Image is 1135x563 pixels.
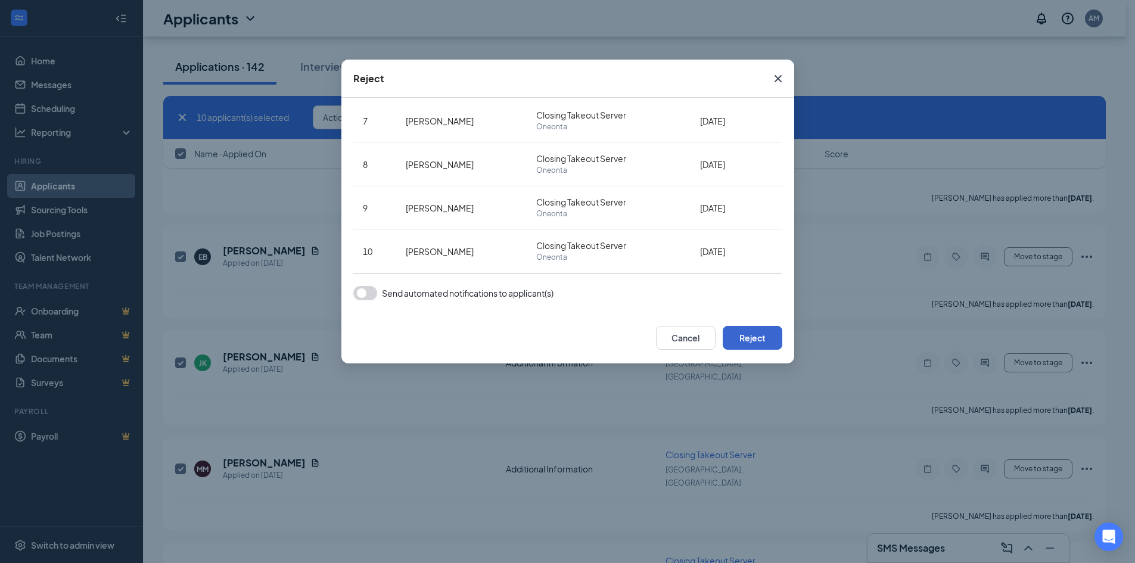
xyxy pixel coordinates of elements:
[536,121,681,133] span: Oneonta
[353,72,384,85] div: Reject
[691,186,782,230] td: [DATE]
[363,203,368,213] span: 9
[363,246,372,257] span: 10
[396,99,527,143] td: [PERSON_NAME]
[656,326,716,350] button: Cancel
[691,230,782,273] td: [DATE]
[536,239,681,251] span: Closing Takeout Server
[691,143,782,186] td: [DATE]
[536,251,681,263] span: Oneonta
[536,208,681,220] span: Oneonta
[1094,522,1123,551] div: Open Intercom Messenger
[396,143,527,186] td: [PERSON_NAME]
[723,326,782,350] button: Reject
[363,116,368,126] span: 7
[363,159,368,170] span: 8
[536,109,681,121] span: Closing Takeout Server
[396,186,527,230] td: [PERSON_NAME]
[382,286,553,300] span: Send automated notifications to applicant(s)
[536,164,681,176] span: Oneonta
[771,71,785,86] svg: Cross
[691,99,782,143] td: [DATE]
[762,60,794,98] button: Close
[536,153,681,164] span: Closing Takeout Server
[396,230,527,273] td: [PERSON_NAME]
[536,196,681,208] span: Closing Takeout Server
